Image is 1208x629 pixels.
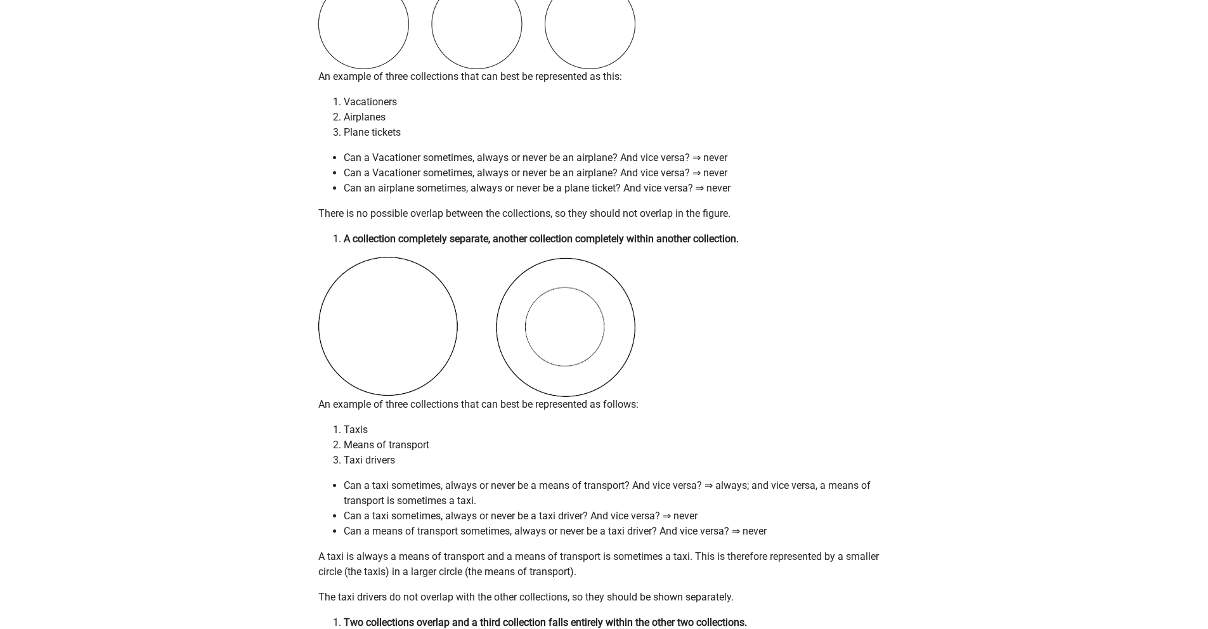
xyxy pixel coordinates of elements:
li: Can a Vacationer sometimes, always or never be an airplane? And vice versa? ⇒ never [344,150,890,165]
li: Plane tickets [344,125,890,140]
li: Means of transport [344,438,890,453]
li: Can a Vacationer sometimes, always or never be an airplane? And vice versa? ⇒ never [344,165,890,181]
li: Can an airplane sometimes, always or never be a plane ticket? And vice versa? ⇒ never [344,181,890,196]
p: An example of three collections that can best be represented as follows: [318,397,890,412]
p: There is no possible overlap between the collections, so they should not overlap in the figure. [318,206,890,221]
b: Two collections overlap and a third collection falls entirely within the other two collections. [344,616,747,628]
b: A collection completely separate, another collection completely within another collection. [344,233,739,245]
p: The taxi drivers do not overlap with the other collections, so they should be shown separately. [318,590,890,605]
img: venn-diagrams3.png [318,257,635,397]
li: Vacationers [344,94,890,110]
li: Taxi drivers [344,453,890,468]
li: Airplanes [344,110,890,125]
li: Can a taxi sometimes, always or never be a taxi driver? And vice versa? ⇒ never [344,509,890,524]
p: A taxi is always a means of transport and a means of transport is sometimes a taxi. This is there... [318,549,890,580]
li: Can a means of transport sometimes, always or never be a taxi driver? And vice versa? ⇒ never [344,524,890,539]
li: Can a taxi sometimes, always or never be a means of transport? And vice versa? ⇒ always; and vice... [344,478,890,509]
li: Taxis [344,422,890,438]
p: An example of three collections that can best be represented as this: [318,69,890,84]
